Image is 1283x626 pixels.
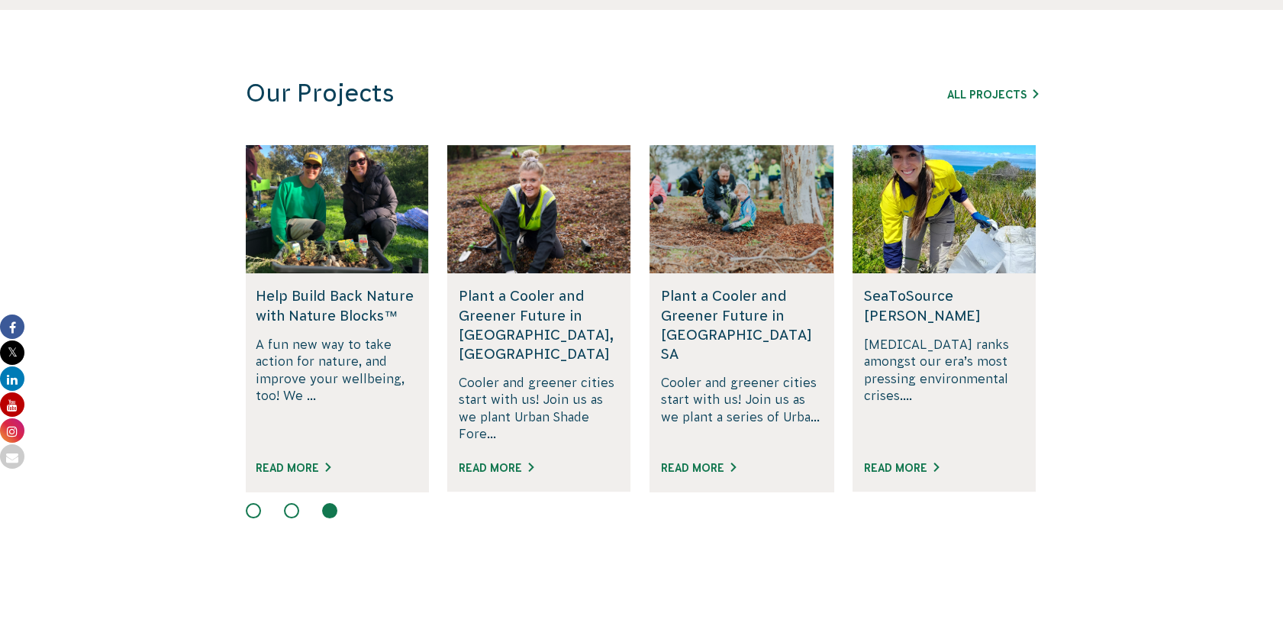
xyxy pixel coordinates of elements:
p: Cooler and greener cities start with us! Join us as we plant a series of Urba... [661,374,822,443]
h5: SeaToSource [PERSON_NAME] [864,286,1025,324]
a: All Projects [947,89,1038,101]
h5: Plant a Cooler and Greener Future in [GEOGRAPHIC_DATA], [GEOGRAPHIC_DATA] [459,286,620,363]
a: Read More [256,462,330,474]
p: Cooler and greener cities start with us! Join us as we plant Urban Shade Fore... [459,374,620,443]
h5: Plant a Cooler and Greener Future in [GEOGRAPHIC_DATA] SA [661,286,822,363]
h5: Help Build Back Nature with Nature Blocks™ [256,286,417,324]
a: Read More [661,462,736,474]
p: [MEDICAL_DATA] ranks amongst our era’s most pressing environmental crises.... [864,336,1025,443]
a: Read More [459,462,534,474]
a: Read More [864,462,939,474]
p: A fun new way to take action for nature, and improve your wellbeing, too! We ... [256,336,417,443]
h3: Our Projects [246,79,832,108]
